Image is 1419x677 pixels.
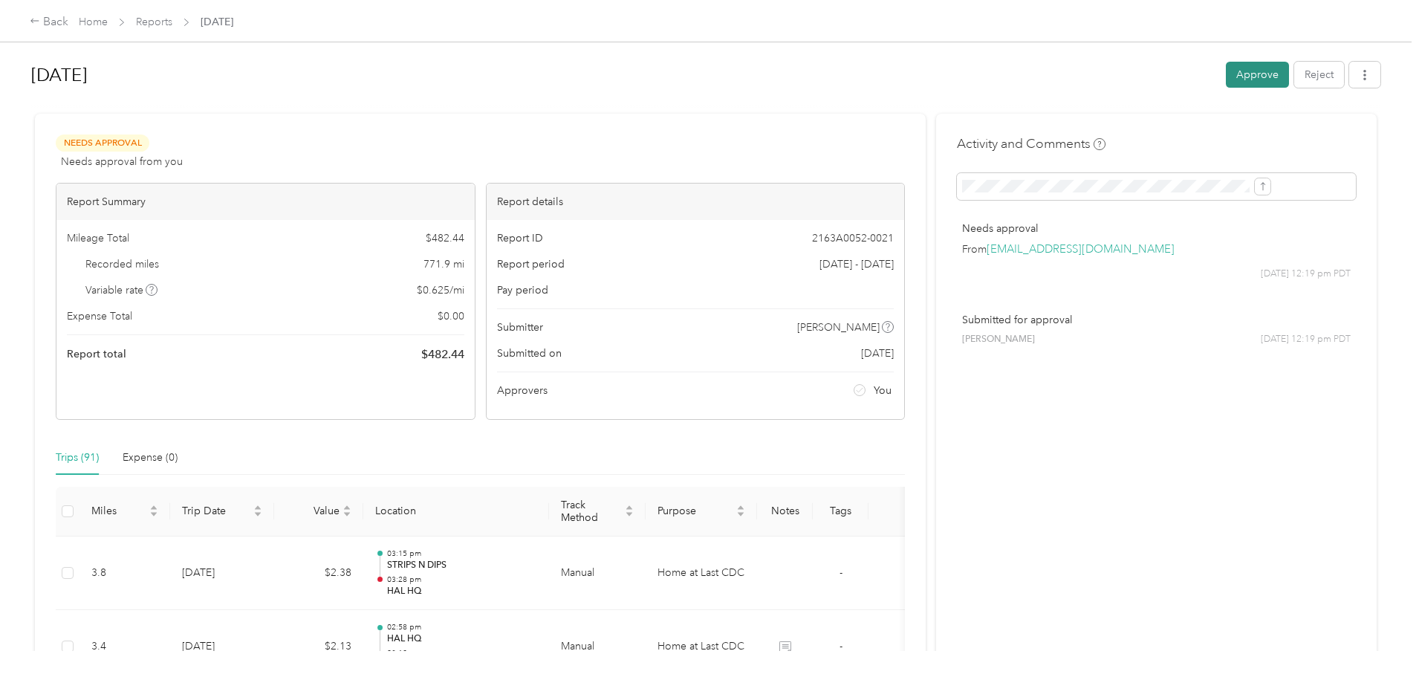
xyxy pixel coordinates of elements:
[1261,333,1351,346] span: [DATE] 12:19 pm PDT
[861,346,894,361] span: [DATE]
[387,559,537,572] p: STRIPS N DIPS
[387,574,537,585] p: 03:28 pm
[286,505,340,517] span: Value
[497,320,543,335] span: Submitter
[819,256,894,272] span: [DATE] - [DATE]
[962,221,1351,236] p: Needs approval
[85,282,158,298] span: Variable rate
[438,308,464,324] span: $ 0.00
[840,566,842,579] span: -
[56,450,99,466] div: Trips (91)
[149,503,158,512] span: caret-up
[549,487,646,537] th: Track Method
[79,537,170,611] td: 3.8
[274,537,363,611] td: $2.38
[67,346,126,362] span: Report total
[170,487,274,537] th: Trip Date
[136,16,172,28] a: Reports
[962,333,1035,346] span: [PERSON_NAME]
[423,256,464,272] span: 771.9 mi
[840,640,842,652] span: -
[123,450,178,466] div: Expense (0)
[387,548,537,559] p: 03:15 pm
[342,510,351,519] span: caret-down
[497,383,548,398] span: Approvers
[85,256,159,272] span: Recorded miles
[813,487,868,537] th: Tags
[1336,594,1419,677] iframe: Everlance-gr Chat Button Frame
[646,537,757,611] td: Home at Last CDC
[421,346,464,363] span: $ 482.44
[387,632,537,646] p: HAL HQ
[91,505,146,517] span: Miles
[149,510,158,519] span: caret-down
[387,585,537,598] p: HAL HQ
[342,503,351,512] span: caret-up
[797,320,880,335] span: [PERSON_NAME]
[1294,62,1344,88] button: Reject
[426,230,464,246] span: $ 482.44
[201,14,233,30] span: [DATE]
[253,503,262,512] span: caret-up
[757,487,813,537] th: Notes
[736,503,745,512] span: caret-up
[56,184,475,220] div: Report Summary
[67,308,132,324] span: Expense Total
[625,503,634,512] span: caret-up
[497,346,562,361] span: Submitted on
[497,282,548,298] span: Pay period
[657,505,733,517] span: Purpose
[987,242,1175,256] a: [EMAIL_ADDRESS][DOMAIN_NAME]
[497,256,565,272] span: Report period
[812,230,894,246] span: 2163A0052-0021
[736,510,745,519] span: caret-down
[170,537,274,611] td: [DATE]
[1261,268,1351,281] span: [DATE] 12:19 pm PDT
[61,154,183,169] span: Needs approval from you
[274,487,363,537] th: Value
[67,230,129,246] span: Mileage Total
[79,487,170,537] th: Miles
[962,312,1351,328] p: Submitted for approval
[387,648,537,658] p: 03:12 pm
[56,135,149,152] span: Needs Approval
[182,505,250,517] span: Trip Date
[549,537,646,611] td: Manual
[497,230,543,246] span: Report ID
[79,16,108,28] a: Home
[31,57,1215,93] h1: Aug 2025
[487,184,905,220] div: Report details
[387,622,537,632] p: 02:58 pm
[1226,62,1289,88] button: Approve
[363,487,549,537] th: Location
[561,499,622,524] span: Track Method
[253,510,262,519] span: caret-down
[625,510,634,519] span: caret-down
[962,242,1351,257] p: From
[874,383,892,398] span: You
[30,13,68,31] div: Back
[957,135,1105,153] h4: Activity and Comments
[417,282,464,298] span: $ 0.625 / mi
[646,487,757,537] th: Purpose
